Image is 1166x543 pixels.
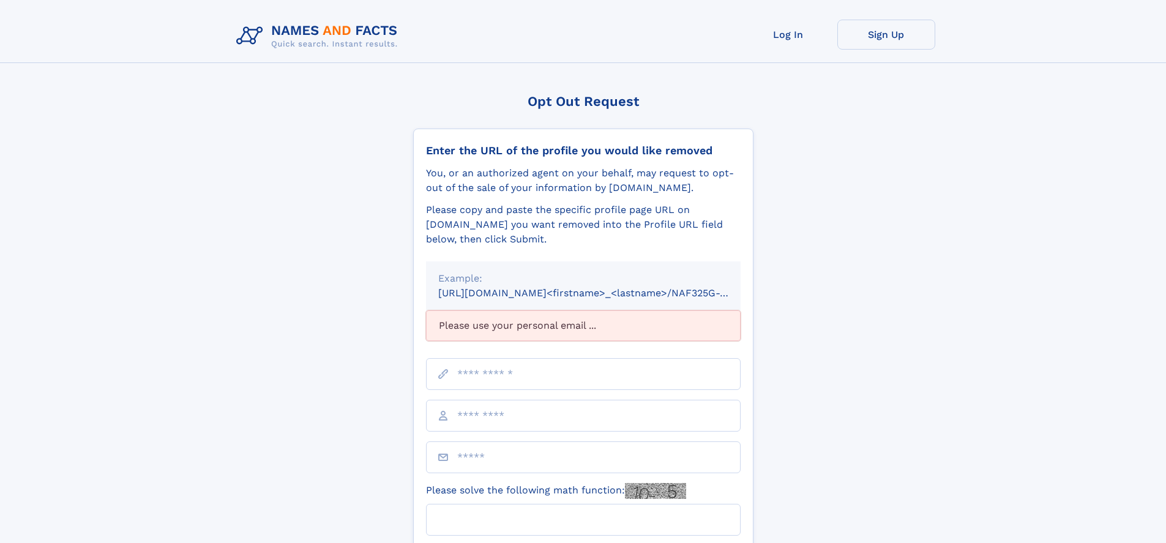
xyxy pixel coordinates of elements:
div: You, or an authorized agent on your behalf, may request to opt-out of the sale of your informatio... [426,166,741,195]
small: [URL][DOMAIN_NAME]<firstname>_<lastname>/NAF325G-xxxxxxxx [438,287,764,299]
a: Sign Up [837,20,935,50]
img: Logo Names and Facts [231,20,408,53]
div: Opt Out Request [413,94,753,109]
div: Example: [438,271,728,286]
a: Log In [739,20,837,50]
div: Please use your personal email ... [426,310,741,341]
div: Please copy and paste the specific profile page URL on [DOMAIN_NAME] you want removed into the Pr... [426,203,741,247]
label: Please solve the following math function: [426,483,686,499]
div: Enter the URL of the profile you would like removed [426,144,741,157]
